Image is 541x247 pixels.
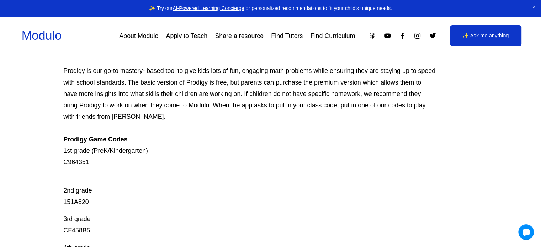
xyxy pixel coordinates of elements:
a: Modulo [22,29,62,42]
a: Instagram [414,32,421,39]
a: Facebook [399,32,406,39]
a: Find Tutors [271,29,303,42]
a: Apple Podcasts [368,32,376,39]
a: AI-Powered Learning Concierge [173,5,244,11]
a: ✨ Ask me anything [450,25,521,47]
a: Share a resource [215,29,264,42]
a: Find Curriculum [311,29,355,42]
p: 3rd grade CF458B5 [63,213,436,236]
a: About Modulo [119,29,158,42]
p: 2nd grade 151A820 [63,173,436,208]
a: YouTube [384,32,391,39]
a: Twitter [429,32,436,39]
p: Prodigy is our go-to mastery- based tool to give kids lots of fun, engaging math problems while e... [63,65,436,168]
a: Apply to Teach [166,29,208,42]
strong: Prodigy Game Codes [63,136,127,143]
